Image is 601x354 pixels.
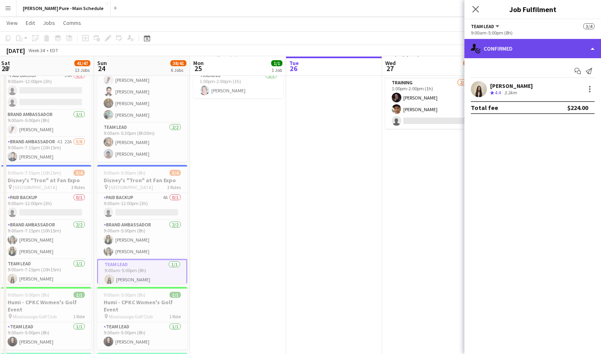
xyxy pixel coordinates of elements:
[170,60,186,66] span: 38/41
[503,90,518,96] div: 3.3km
[170,292,181,298] span: 1/1
[74,170,85,176] span: 3/4
[97,259,187,288] app-card-role: Team Lead1/19:00am-5:00pm (8h)[PERSON_NAME]
[1,110,91,137] app-card-role: Brand Ambassador1/19:00am-5:00pm (8h)[PERSON_NAME]
[6,19,18,26] span: View
[385,43,475,129] app-job-card: 1:00pm-2:00pm (1h)2/3Flashfood APP [GEOGRAPHIC_DATA] [GEOGRAPHIC_DATA], [GEOGRAPHIC_DATA] Trainin...
[3,18,21,28] a: View
[97,299,187,313] h3: Humi - CPKC Women's Golf Event
[490,82,533,90] div: [PERSON_NAME]
[171,67,186,73] div: 6 Jobs
[27,47,47,53] span: Week 34
[104,292,145,298] span: 9:00am-5:00pm (8h)
[75,67,90,73] div: 13 Jobs
[464,39,601,58] div: Confirmed
[97,220,187,259] app-card-role: Brand Ambassador2/29:00am-5:00pm (8h)[PERSON_NAME][PERSON_NAME]
[1,137,91,223] app-card-role: Brand Ambassador4I22A5/69:00am-7:15pm (10h15m)[PERSON_NAME]
[43,19,55,26] span: Jobs
[385,78,475,129] app-card-role: Training2/31:00pm-2:00pm (1h)[PERSON_NAME][PERSON_NAME]
[471,30,595,36] div: 9:00am-5:00pm (8h)
[1,59,10,67] span: Sat
[463,60,474,66] span: 2/3
[385,59,396,67] span: Wed
[26,19,35,26] span: Edit
[495,90,501,96] span: 4.4
[167,184,181,190] span: 3 Roles
[1,165,91,284] app-job-card: 9:00am-7:15pm (10h15m)3/4Disney's "Tron" at Fan Expo [GEOGRAPHIC_DATA]3 RolesPaid Backup0/19:00am...
[464,67,474,73] div: 1 Job
[96,64,107,73] span: 24
[97,193,187,220] app-card-role: Paid Backup4A0/19:00am-12:00pm (3h)
[97,123,187,162] app-card-role: Team Lead2/29:00am-5:30pm (8h30m)[PERSON_NAME][PERSON_NAME]
[1,177,91,184] h3: Disney's "Tron" at Fan Expo
[97,49,187,123] app-card-role: Brand Ambassador5/59:00am-5:30pm (8h30m)[PERSON_NAME][PERSON_NAME][PERSON_NAME][PERSON_NAME][PERS...
[192,64,204,73] span: 25
[1,71,91,110] app-card-role: Paid Backup14A0/29:00am-12:00pm (3h)
[193,71,283,98] app-card-role: Training1/11:00pm-2:00pm (1h)[PERSON_NAME]
[471,23,501,29] button: Team Lead
[1,43,91,162] app-job-card: 9:00am-7:15pm (10h15m)17/21Disney Fan Expo MTCC6 RolesPaid Backup14A0/29:00am-12:00pm (3h) Brand ...
[71,184,85,190] span: 3 Roles
[1,220,91,259] app-card-role: Brand Ambassador2/29:00am-7:15pm (10h15m)[PERSON_NAME][PERSON_NAME]
[13,313,57,319] span: Mississauga Golf Club
[1,287,91,350] app-job-card: 9:00am-5:00pm (8h)1/1Humi - CPKC Women's Golf Event Mississauga Golf Club1 RoleTeam Lead1/19:00am...
[60,18,84,28] a: Comms
[471,23,494,29] span: Team Lead
[8,170,61,176] span: 9:00am-7:15pm (10h15m)
[109,313,153,319] span: Mississauga Golf Club
[288,64,299,73] span: 26
[97,165,187,284] app-job-card: 9:00am-5:00pm (8h)3/4Disney's "Tron" at Fan Expo [GEOGRAPHIC_DATA]3 RolesPaid Backup4A0/19:00am-1...
[63,19,81,26] span: Comms
[289,59,299,67] span: Tue
[109,184,153,190] span: [GEOGRAPHIC_DATA]
[169,313,181,319] span: 1 Role
[193,59,204,67] span: Mon
[97,287,187,350] app-job-card: 9:00am-5:00pm (8h)1/1Humi - CPKC Women's Golf Event Mississauga Golf Club1 RoleTeam Lead1/19:00am...
[384,64,396,73] span: 27
[8,292,49,298] span: 9:00am-5:00pm (8h)
[567,104,588,112] div: $224.00
[74,292,85,298] span: 1/1
[271,60,282,66] span: 1/1
[464,4,601,14] h3: Job Fulfilment
[40,18,58,28] a: Jobs
[170,170,181,176] span: 3/4
[6,47,25,55] div: [DATE]
[13,184,57,190] span: [GEOGRAPHIC_DATA]
[22,18,38,28] a: Edit
[97,177,187,184] h3: Disney's "Tron" at Fan Expo
[1,322,91,350] app-card-role: Team Lead1/19:00am-5:00pm (8h)[PERSON_NAME]
[50,47,58,53] div: EDT
[16,0,110,16] button: [PERSON_NAME] Pure - Main Schedule
[272,67,282,73] div: 1 Job
[1,193,91,220] app-card-role: Paid Backup0/19:00am-12:00pm (3h)
[97,322,187,350] app-card-role: Team Lead1/19:00am-5:00pm (8h)[PERSON_NAME]
[73,313,85,319] span: 1 Role
[97,59,107,67] span: Sun
[104,170,145,176] span: 9:00am-5:00pm (8h)
[1,259,91,287] app-card-role: Team Lead1/19:00am-7:15pm (10h15m)[PERSON_NAME]
[583,23,595,29] span: 3/4
[471,104,498,112] div: Total fee
[1,299,91,313] h3: Humi - CPKC Women's Golf Event
[97,43,187,162] app-job-card: 9:00am-5:30pm (8h30m)20/21Disney Fan Expo MTCC5 Roles[PERSON_NAME]Brand Ambassador5/59:00am-5:30p...
[74,60,90,66] span: 41/47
